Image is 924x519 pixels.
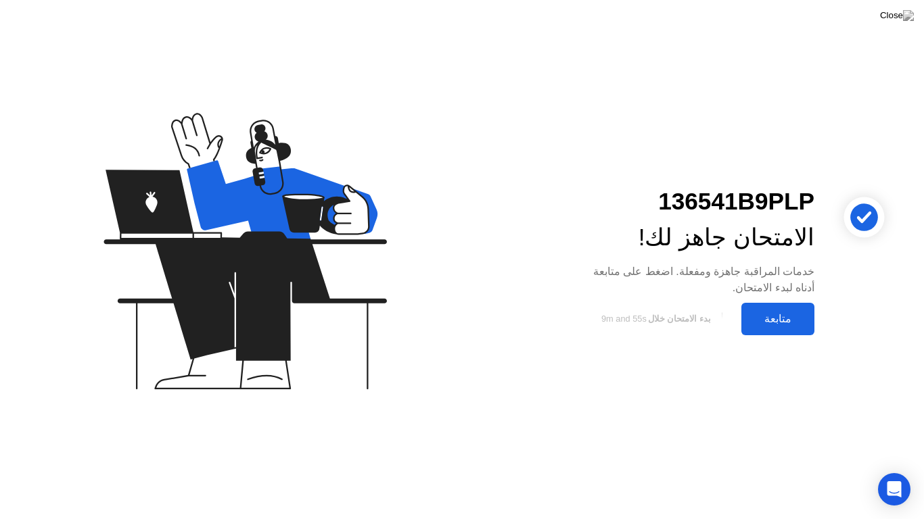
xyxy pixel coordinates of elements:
img: Close [880,10,914,21]
div: خدمات المراقبة جاهزة ومفعلة. اضغط على متابعة أدناه لبدء الامتحان. [576,264,814,296]
div: Open Intercom Messenger [878,473,910,505]
button: متابعة [741,303,814,335]
button: بدء الامتحان خلال9m and 55s [576,306,735,332]
div: الامتحان جاهز لك! [576,220,814,255]
span: 9m and 55s [601,314,647,324]
div: 136541B9PLP [576,184,814,220]
div: متابعة [745,312,810,325]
